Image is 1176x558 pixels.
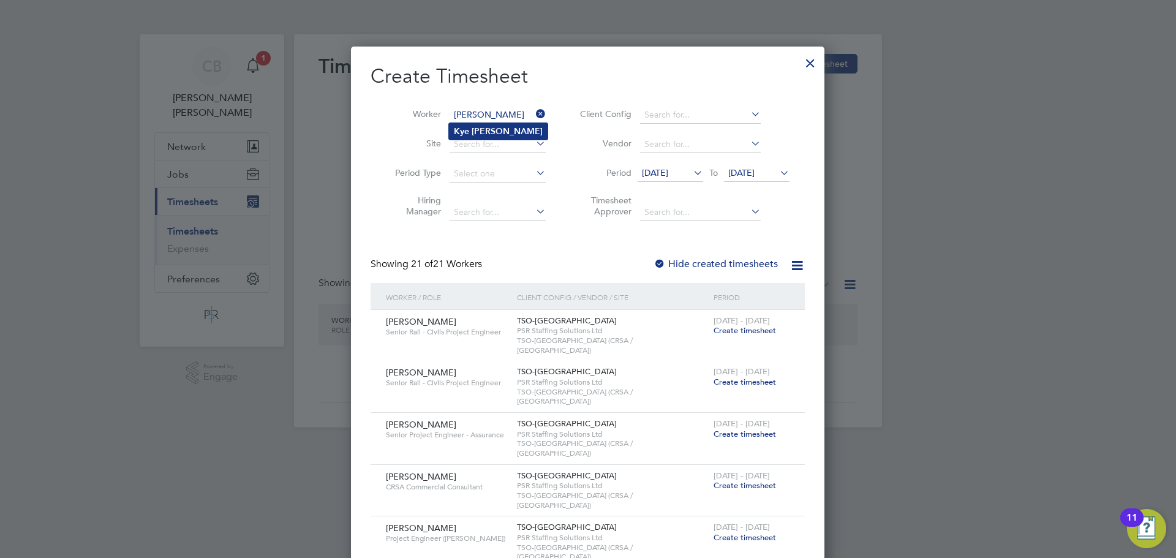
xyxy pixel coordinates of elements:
input: Select one [450,165,546,183]
span: TSO-[GEOGRAPHIC_DATA] (CRSA / [GEOGRAPHIC_DATA]) [517,387,707,406]
span: [PERSON_NAME] [386,367,456,378]
div: 11 [1126,518,1137,533]
span: [DATE] [642,167,668,178]
span: [PERSON_NAME] [386,316,456,327]
b: Kye [454,126,469,137]
span: [PERSON_NAME] [386,419,456,430]
span: To [706,165,722,181]
span: TSO-[GEOGRAPHIC_DATA] (CRSA / [GEOGRAPHIC_DATA]) [517,439,707,458]
span: Create timesheet [714,532,776,543]
button: Open Resource Center, 11 new notifications [1127,509,1166,548]
span: PSR Staffing Solutions Ltd [517,429,707,439]
span: Senior Rail - Civils Project Engineer [386,378,508,388]
label: Hiring Manager [386,195,441,217]
span: Create timesheet [714,377,776,387]
label: Period Type [386,167,441,178]
label: Worker [386,108,441,119]
label: Client Config [576,108,631,119]
label: Period [576,167,631,178]
b: [PERSON_NAME] [472,126,543,137]
span: [DATE] - [DATE] [714,366,770,377]
span: PSR Staffing Solutions Ltd [517,533,707,543]
span: [PERSON_NAME] [386,522,456,533]
input: Search for... [450,136,546,153]
span: Senior Rail - Civils Project Engineer [386,327,508,337]
h2: Create Timesheet [371,64,805,89]
label: Vendor [576,138,631,149]
span: CRSA Commercial Consultant [386,482,508,492]
span: TSO-[GEOGRAPHIC_DATA] [517,470,617,481]
span: Project Engineer ([PERSON_NAME]) [386,533,508,543]
input: Search for... [450,107,546,124]
span: PSR Staffing Solutions Ltd [517,326,707,336]
input: Search for... [640,107,761,124]
span: TSO-[GEOGRAPHIC_DATA] (CRSA / [GEOGRAPHIC_DATA]) [517,336,707,355]
span: [PERSON_NAME] [386,471,456,482]
span: Senior Project Engineer - Assurance [386,430,508,440]
span: TSO-[GEOGRAPHIC_DATA] [517,366,617,377]
span: 21 of [411,258,433,270]
label: Site [386,138,441,149]
span: Create timesheet [714,480,776,491]
label: Hide created timesheets [654,258,778,270]
span: Create timesheet [714,325,776,336]
span: Create timesheet [714,429,776,439]
span: PSR Staffing Solutions Ltd [517,377,707,387]
span: [DATE] [728,167,755,178]
span: [DATE] - [DATE] [714,470,770,481]
input: Search for... [450,204,546,221]
span: TSO-[GEOGRAPHIC_DATA] [517,522,617,532]
span: [DATE] - [DATE] [714,418,770,429]
input: Search for... [640,204,761,221]
span: 21 Workers [411,258,482,270]
span: PSR Staffing Solutions Ltd [517,481,707,491]
div: Client Config / Vendor / Site [514,283,710,311]
span: TSO-[GEOGRAPHIC_DATA] (CRSA / [GEOGRAPHIC_DATA]) [517,491,707,510]
span: [DATE] - [DATE] [714,522,770,532]
div: Worker / Role [383,283,514,311]
input: Search for... [640,136,761,153]
div: Showing [371,258,484,271]
span: TSO-[GEOGRAPHIC_DATA] [517,315,617,326]
span: [DATE] - [DATE] [714,315,770,326]
label: Timesheet Approver [576,195,631,217]
span: TSO-[GEOGRAPHIC_DATA] [517,418,617,429]
div: Period [710,283,793,311]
